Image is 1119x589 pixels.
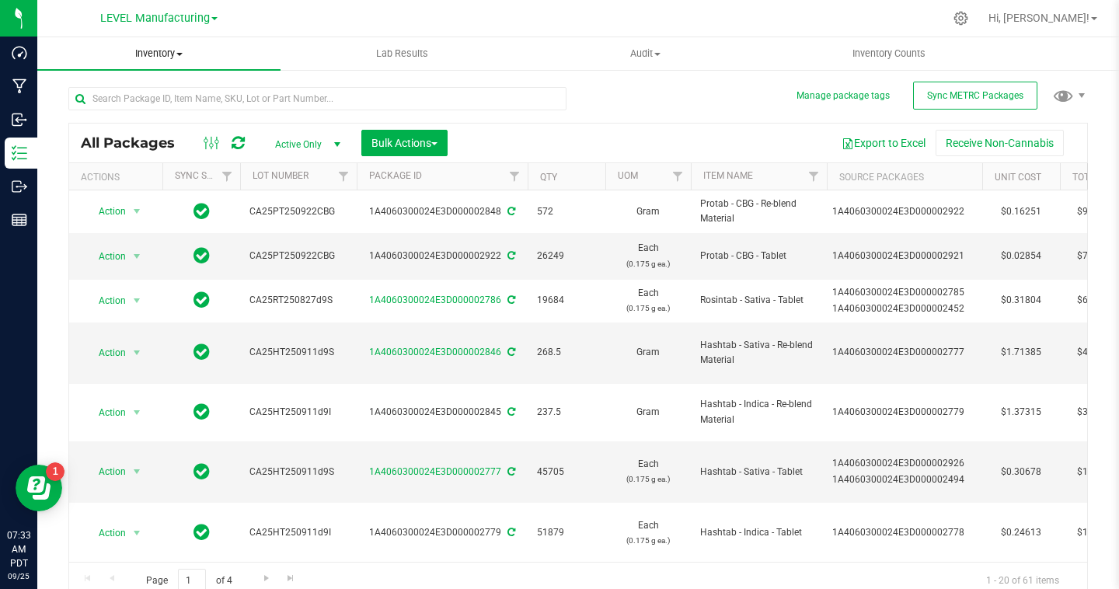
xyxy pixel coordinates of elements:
[193,200,210,222] span: In Sync
[249,345,347,360] span: CA25HT250911d9S
[37,47,281,61] span: Inventory
[127,246,147,267] span: select
[700,197,817,226] span: Protab - CBG - Re-blend Material
[12,78,27,94] inline-svg: Manufacturing
[100,12,210,25] span: LEVEL Manufacturing
[193,401,210,423] span: In Sync
[700,249,817,263] span: Protab - CBG - Tablet
[537,293,596,308] span: 19684
[615,345,682,360] span: Gram
[369,466,501,477] a: 1A4060300024E3D000002777
[85,246,127,267] span: Action
[16,465,62,511] iframe: Resource center
[827,163,982,190] th: Source Packages
[537,465,596,479] span: 45705
[951,11,971,26] div: Manage settings
[127,342,147,364] span: select
[540,172,557,183] a: Qty
[832,405,978,420] div: Value 1: 1A4060300024E3D000002779
[982,503,1060,564] td: $0.24613
[832,204,978,219] div: Value 1: 1A4060300024E3D000002922
[831,47,946,61] span: Inventory Counts
[537,405,596,420] span: 237.5
[505,347,515,357] span: Sync from Compliance System
[615,518,682,548] span: Each
[361,130,448,156] button: Bulk Actions
[85,200,127,222] span: Action
[12,112,27,127] inline-svg: Inbound
[505,406,515,417] span: Sync from Compliance System
[982,190,1060,233] td: $0.16251
[81,172,156,183] div: Actions
[525,47,766,61] span: Audit
[665,163,691,190] a: Filter
[700,525,817,540] span: Hashtab - Indica - Tablet
[249,525,347,540] span: CA25HT250911d9I
[127,461,147,483] span: select
[68,87,566,110] input: Search Package ID, Item Name, SKU, Lot or Part Number...
[988,12,1089,24] span: Hi, [PERSON_NAME]!
[913,82,1037,110] button: Sync METRC Packages
[127,522,147,544] span: select
[502,163,528,190] a: Filter
[832,472,978,487] div: Value 2: 1A4060300024E3D000002494
[214,163,240,190] a: Filter
[369,170,422,181] a: Package ID
[249,249,347,263] span: CA25PT250922CBG
[700,338,817,368] span: Hashtab - Sativa - Re-blend Material
[505,527,515,538] span: Sync from Compliance System
[85,522,127,544] span: Action
[832,525,978,540] div: Value 1: 1A4060300024E3D000002778
[12,179,27,194] inline-svg: Outbound
[193,245,210,267] span: In Sync
[369,347,501,357] a: 1A4060300024E3D000002846
[615,472,682,486] p: (0.175 g ea.)
[615,405,682,420] span: Gram
[85,342,127,364] span: Action
[832,456,978,471] div: Value 1: 1A4060300024E3D000002926
[615,256,682,271] p: (0.175 g ea.)
[193,341,210,363] span: In Sync
[127,200,147,222] span: select
[831,130,936,156] button: Export to Excel
[537,525,596,540] span: 51879
[85,402,127,423] span: Action
[982,441,1060,503] td: $0.30678
[12,145,27,161] inline-svg: Inventory
[253,170,309,181] a: Lot Number
[81,134,190,152] span: All Packages
[832,301,978,316] div: Value 2: 1A4060300024E3D000002452
[354,525,530,540] div: 1A4060300024E3D000002779
[615,457,682,486] span: Each
[331,163,357,190] a: Filter
[615,204,682,219] span: Gram
[193,289,210,311] span: In Sync
[801,163,827,190] a: Filter
[369,294,501,305] a: 1A4060300024E3D000002786
[46,462,64,481] iframe: Resource center unread badge
[85,290,127,312] span: Action
[982,233,1060,279] td: $0.02854
[193,521,210,543] span: In Sync
[537,204,596,219] span: 572
[832,285,978,300] div: Value 1: 1A4060300024E3D000002785
[703,170,753,181] a: Item Name
[615,241,682,270] span: Each
[832,249,978,263] div: Value 1: 1A4060300024E3D000002921
[936,130,1064,156] button: Receive Non-Cannabis
[615,301,682,315] p: (0.175 g ea.)
[768,37,1011,70] a: Inventory Counts
[832,345,978,360] div: Value 1: 1A4060300024E3D000002777
[700,465,817,479] span: Hashtab - Sativa - Tablet
[615,286,682,315] span: Each
[797,89,890,103] button: Manage package tags
[127,402,147,423] span: select
[175,170,235,181] a: Sync Status
[537,345,596,360] span: 268.5
[505,294,515,305] span: Sync from Compliance System
[281,37,524,70] a: Lab Results
[700,293,817,308] span: Rosintab - Sativa - Tablet
[537,249,596,263] span: 26249
[12,45,27,61] inline-svg: Dashboard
